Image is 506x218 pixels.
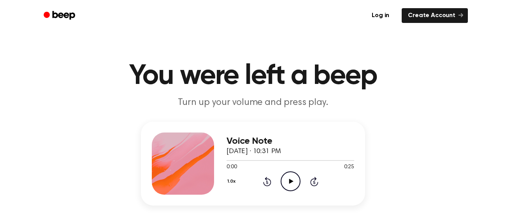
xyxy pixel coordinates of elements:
a: Beep [38,8,82,23]
span: 0:00 [227,163,237,171]
a: Create Account [402,8,468,23]
h3: Voice Note [227,136,354,146]
h1: You were left a beep [54,62,452,90]
button: 1.0x [227,175,238,188]
span: [DATE] · 10:31 PM [227,148,281,155]
span: 0:25 [344,163,354,171]
p: Turn up your volume and press play. [104,96,402,109]
a: Log in [364,7,397,24]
